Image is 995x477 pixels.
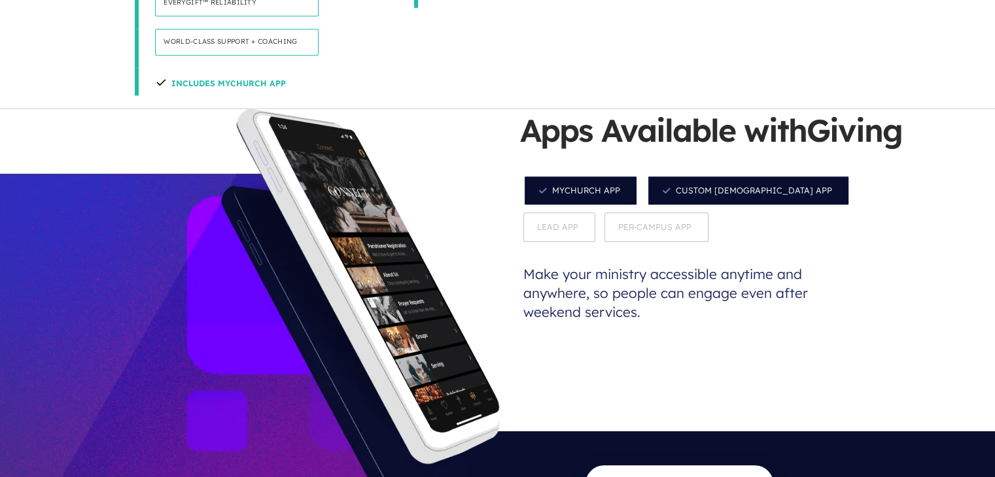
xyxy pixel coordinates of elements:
[807,110,902,150] span: Giving
[520,108,913,172] h5: Apps Available with
[241,115,500,437] img: app_screens-parish-mychurch.png
[520,245,834,341] p: Make your ministry accessible anytime and anywhere, so people can engage even after weekend servi...
[155,68,286,95] h4: Includes MyChurch App
[523,175,638,206] span: MyChurch App
[155,29,319,56] h4: World-class support + coaching
[604,212,708,242] span: Per-Campus App
[523,212,595,242] span: Lead App
[647,175,850,206] span: Custom [DEMOGRAPHIC_DATA] App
